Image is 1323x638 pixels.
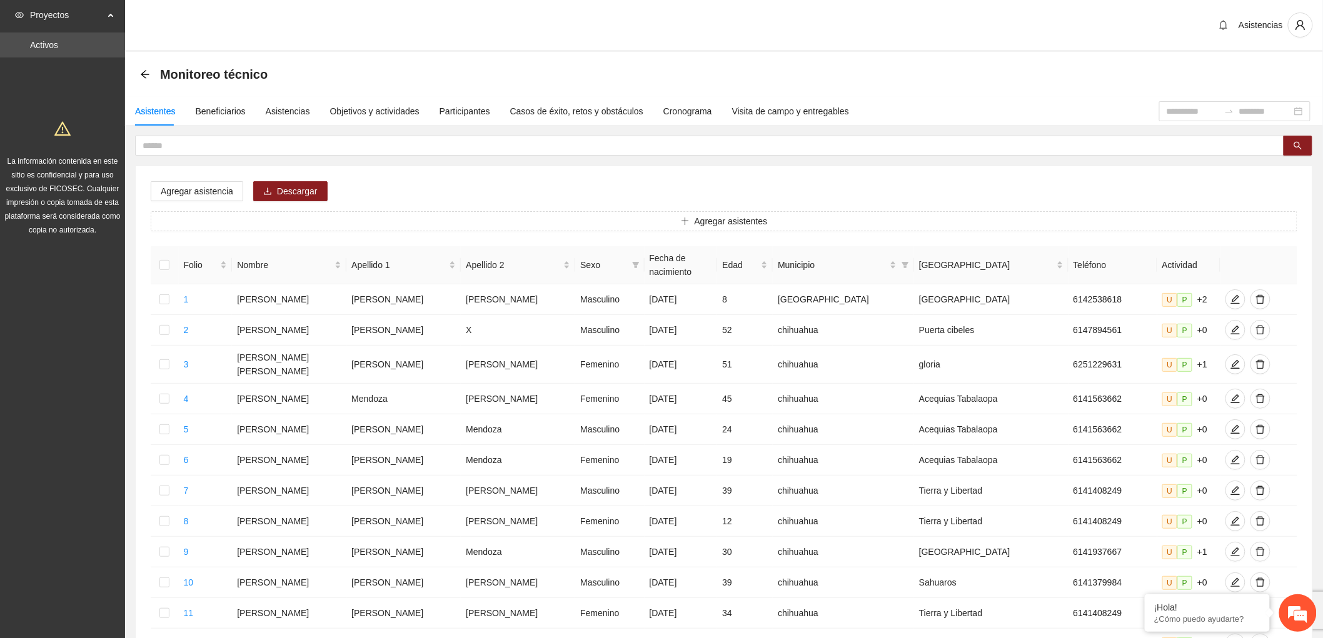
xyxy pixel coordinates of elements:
td: [PERSON_NAME] [346,346,461,384]
td: [DATE] [645,284,718,315]
button: delete [1250,289,1270,309]
td: 6147894561 [1069,315,1157,346]
td: Femenino [575,506,644,537]
button: edit [1225,320,1245,340]
span: Agregar asistencia [161,184,233,198]
td: [DATE] [645,506,718,537]
span: P [1177,546,1192,559]
div: Participantes [440,104,490,118]
td: 39 [717,476,773,506]
td: +0 [1157,476,1221,506]
span: delete [1251,294,1270,304]
td: Femenino [575,384,644,414]
td: [DATE] [645,414,718,445]
td: [PERSON_NAME] [232,506,346,537]
td: [PERSON_NAME] [232,284,346,315]
span: filter [899,256,912,274]
span: plus [681,217,690,227]
td: chihuahua [773,414,914,445]
td: [PERSON_NAME] [346,506,461,537]
td: [PERSON_NAME] [232,315,346,346]
td: +2 [1157,284,1221,315]
span: Proyectos [30,2,104,27]
span: search [1294,141,1302,151]
span: filter [632,261,640,269]
a: 7 [184,486,189,496]
td: +0 [1157,414,1221,445]
td: [GEOGRAPHIC_DATA] [914,537,1069,567]
div: Beneficiarios [196,104,246,118]
span: U [1162,392,1178,406]
span: Nombre [237,258,332,272]
td: [PERSON_NAME] [461,284,575,315]
div: Visita de campo y entregables [732,104,849,118]
button: edit [1225,542,1245,562]
button: delete [1250,389,1270,409]
td: 6141408249 [1069,476,1157,506]
span: edit [1226,516,1245,526]
a: Activos [30,40,58,50]
span: P [1177,423,1192,437]
td: chihuahua [773,506,914,537]
div: Chatee con nosotros ahora [65,64,210,80]
span: Folio [184,258,218,272]
a: 9 [184,547,189,557]
span: U [1162,546,1178,559]
div: Minimizar ventana de chat en vivo [205,6,235,36]
a: 8 [184,516,189,526]
td: 45 [717,384,773,414]
td: Masculino [575,537,644,567]
td: +0 [1157,445,1221,476]
button: search [1284,136,1312,156]
th: Apellido 2 [461,246,575,284]
td: [DATE] [645,384,718,414]
span: bell [1214,20,1233,30]
div: Asistentes [135,104,176,118]
td: Masculino [575,414,644,445]
a: 11 [184,608,194,618]
td: 6142538618 [1069,284,1157,315]
td: 6141408249 [1069,506,1157,537]
td: [PERSON_NAME] [461,346,575,384]
td: [PERSON_NAME] [232,567,346,598]
td: Mendoza [461,414,575,445]
span: U [1162,358,1178,372]
td: 19 [717,445,773,476]
td: [PERSON_NAME] [461,506,575,537]
td: [DATE] [645,346,718,384]
span: delete [1251,577,1270,587]
button: delete [1250,572,1270,592]
button: delete [1250,450,1270,470]
p: ¿Cómo puedo ayudarte? [1154,614,1260,624]
span: delete [1251,325,1270,335]
td: Acequias Tabalaopa [914,384,1069,414]
div: ¡Hola! [1154,602,1260,612]
a: 4 [184,394,189,404]
span: U [1162,484,1178,498]
td: +0 [1157,567,1221,598]
td: [DATE] [645,476,718,506]
td: chihuahua [773,567,914,598]
div: Cronograma [663,104,712,118]
span: P [1177,515,1192,529]
a: 10 [184,577,194,587]
span: edit [1226,577,1245,587]
span: P [1177,454,1192,467]
span: to [1224,106,1234,116]
td: Masculino [575,284,644,315]
td: 6141379984 [1069,567,1157,598]
button: downloadDescargar [253,181,328,201]
span: edit [1226,394,1245,404]
td: Masculino [575,476,644,506]
div: Asistencias [266,104,310,118]
span: U [1162,293,1178,307]
th: Teléfono [1069,246,1157,284]
button: delete [1250,511,1270,531]
td: 6141408249 [1069,598,1157,629]
span: download [263,187,272,197]
td: Acequias Tabalaopa [914,414,1069,445]
td: Puerta cibeles [914,315,1069,346]
td: Mendoza [461,445,575,476]
td: [PERSON_NAME] [232,384,346,414]
a: 3 [184,359,189,369]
